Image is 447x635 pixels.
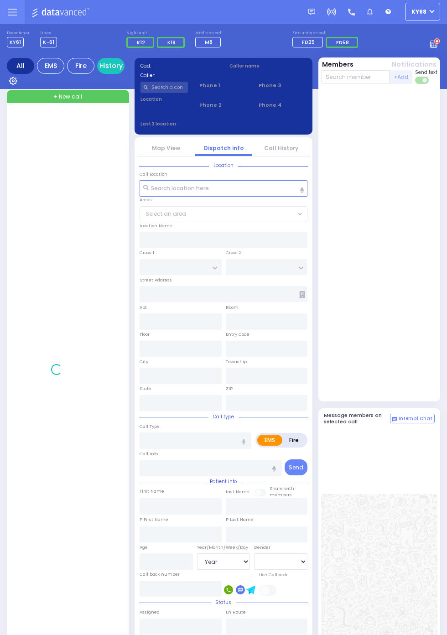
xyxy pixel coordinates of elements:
label: Caller: [140,72,218,79]
button: ky68 [405,3,440,21]
span: Patient info [205,478,241,485]
label: Floor [140,331,150,338]
label: Caller name [229,62,307,69]
img: Logo [31,6,92,18]
span: K19 [167,39,176,46]
div: All [7,58,34,74]
label: Fire units on call [292,31,361,36]
label: Last Name [226,489,249,495]
label: Call back number [140,571,180,578]
div: Fire [67,58,94,74]
label: P First Name [140,516,168,523]
a: Map View [152,144,180,152]
span: M8 [205,38,213,46]
span: + New call [53,93,82,101]
input: Search a contact [140,82,188,93]
label: Call Type [140,423,160,430]
span: Select an area [146,210,186,218]
label: Entry Code [226,331,249,338]
label: Township [226,359,247,365]
label: Lines [40,31,57,36]
label: P Last Name [226,516,254,523]
button: Send [285,459,307,475]
span: Phone 1 [199,82,247,89]
span: KY61 [7,37,24,47]
label: Assigned [140,609,160,615]
label: Cad: [140,62,218,69]
img: message.svg [308,9,315,16]
label: Cross 1 [140,250,154,256]
a: History [97,58,125,74]
span: Phone 4 [259,101,307,109]
button: Notifications [392,60,437,69]
label: Room [226,304,239,311]
label: Location Name [140,223,172,229]
label: Gender [254,544,270,551]
input: Search member [321,70,390,84]
span: FD25 [302,38,315,46]
label: Dispatcher [7,31,30,36]
span: members [270,492,292,498]
img: comment-alt.png [392,417,397,422]
label: Last 3 location [140,120,224,127]
label: Turn off text [415,76,430,85]
span: Other building occupants [299,291,305,298]
input: Search location here [140,180,307,197]
div: Year/Month/Week/Day [197,544,250,551]
button: Members [322,60,353,69]
label: Call Location [140,171,167,177]
label: State [140,385,151,392]
label: First Name [140,488,164,494]
a: Dispatch info [204,144,244,152]
label: Age [140,544,148,551]
span: Phone 2 [199,101,247,109]
label: Medic on call [195,31,223,36]
span: Status [211,599,236,606]
label: Call Info [140,451,158,457]
span: Send text [415,69,437,76]
span: Phone 3 [259,82,307,89]
span: FD58 [336,39,349,46]
small: Share with [270,485,294,491]
span: K12 [137,39,145,46]
label: City [140,359,148,365]
label: Location [140,96,188,103]
label: Street Address [140,277,172,283]
label: EMS [257,435,282,446]
label: Areas [140,197,152,203]
label: En Route [226,609,246,615]
label: Apt [140,304,147,311]
button: Internal Chat [390,414,435,424]
div: EMS [37,58,64,74]
label: Night unit [126,31,187,36]
label: Use Callback [259,572,287,578]
span: K-61 [40,37,57,47]
label: Fire [282,435,306,446]
label: ZIP [226,385,233,392]
span: Location [209,162,238,169]
label: Cross 2 [226,250,242,256]
a: Call History [264,144,298,152]
span: Call type [208,413,239,420]
span: Internal Chat [399,416,432,422]
span: ky68 [411,8,426,16]
h5: Message members on selected call [324,412,390,424]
